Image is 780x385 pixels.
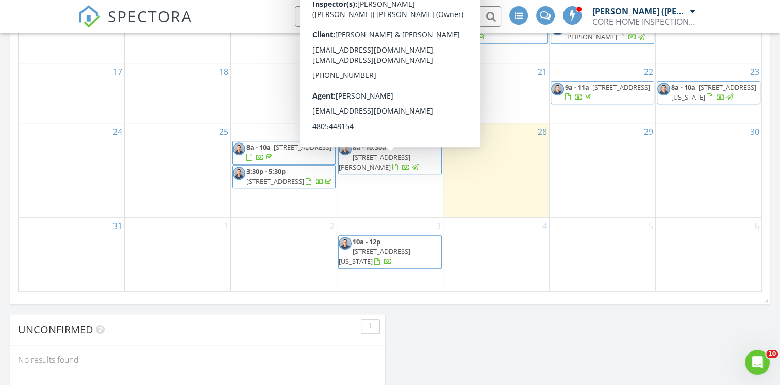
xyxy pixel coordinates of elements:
span: Unconfirmed [18,323,93,336]
td: Go to August 23, 2025 [655,63,761,123]
span: [STREET_ADDRESS] [274,142,331,152]
a: 8a - 10a [STREET_ADDRESS][PERSON_NAME] [565,22,650,41]
a: 9a - 11a [STREET_ADDRESS] [551,81,654,104]
span: [STREET_ADDRESS] [246,177,304,186]
a: 9a - 11a [STREET_ADDRESS] [565,83,650,102]
td: Go to August 20, 2025 [337,63,443,123]
a: SPECTORA [78,14,192,36]
input: Search everything... [295,6,501,27]
a: Go to August 30, 2025 [748,123,761,140]
td: Go to September 4, 2025 [443,217,549,291]
img: pic4.jpg [551,83,564,95]
a: 8a - 10a [STREET_ADDRESS] [246,142,331,162]
a: 8a - 10a [STREET_ADDRESS][US_STATE] [671,83,756,102]
td: Go to August 18, 2025 [125,63,231,123]
span: 9a - 11a [565,83,589,92]
a: 8a - 10:30a [STREET_ADDRESS][PERSON_NAME] [338,141,442,174]
span: 8a - 10:30a [353,142,386,152]
span: 3:30p - 5:30p [246,167,286,176]
div: CORE HOME INSPECTIONS & TEMITE CONTROL [592,17,695,27]
a: Go to August 24, 2025 [111,123,124,140]
td: Go to August 22, 2025 [549,63,655,123]
a: 10a - 12p [STREET_ADDRESS][US_STATE] [338,235,442,269]
a: 3:30p - 5:30p [STREET_ADDRESS] [246,167,334,186]
td: Go to September 3, 2025 [337,217,443,291]
a: Go to September 1, 2025 [222,218,230,234]
a: Go to August 17, 2025 [111,63,124,80]
a: Go to September 5, 2025 [646,218,655,234]
a: 10a - 12p [STREET_ADDRESS][US_STATE] [339,237,410,266]
td: Go to August 31, 2025 [19,217,125,291]
a: Go to August 25, 2025 [217,123,230,140]
a: Go to August 20, 2025 [429,63,443,80]
div: No results found [10,346,385,374]
a: Go to August 22, 2025 [642,63,655,80]
span: 10a - 12p [353,237,380,246]
td: Go to September 1, 2025 [125,217,231,291]
span: 8a - 10a [671,83,695,92]
span: [STREET_ADDRESS][PERSON_NAME] [339,153,410,172]
a: 8a - 10a [STREET_ADDRESS][US_STATE] [657,81,760,104]
a: Go to August 26, 2025 [323,123,337,140]
a: Go to September 6, 2025 [753,218,761,234]
img: pic4.jpg [657,83,670,95]
a: Go to August 21, 2025 [536,63,549,80]
td: Go to August 30, 2025 [655,123,761,218]
img: pic4.jpg [339,142,352,155]
a: Go to August 29, 2025 [642,123,655,140]
td: Go to August 25, 2025 [125,123,231,218]
td: Go to August 26, 2025 [231,123,337,218]
td: Go to September 2, 2025 [231,217,337,291]
a: Go to August 27, 2025 [429,123,443,140]
a: Go to August 31, 2025 [111,218,124,234]
span: SPECTORA [108,5,192,27]
a: Go to September 3, 2025 [434,218,443,234]
a: Go to August 19, 2025 [323,63,337,80]
a: Go to August 18, 2025 [217,63,230,80]
a: Go to September 4, 2025 [540,218,549,234]
td: Go to August 28, 2025 [443,123,549,218]
td: Go to August 24, 2025 [19,123,125,218]
span: [STREET_ADDRESS][US_STATE] [339,247,410,266]
img: pic4.jpg [339,237,352,250]
td: Go to August 19, 2025 [231,63,337,123]
iframe: Intercom live chat [745,350,770,375]
td: Go to September 6, 2025 [655,217,761,291]
td: Go to September 5, 2025 [549,217,655,291]
span: 8a - 10a [246,142,271,152]
img: pic4.jpg [233,167,245,180]
span: [STREET_ADDRESS] [592,83,650,92]
td: Go to August 27, 2025 [337,123,443,218]
td: Go to August 21, 2025 [443,63,549,123]
td: Go to August 17, 2025 [19,63,125,123]
span: [STREET_ADDRESS][PERSON_NAME] [565,22,650,41]
td: Go to August 29, 2025 [549,123,655,218]
span: 10 [766,350,778,358]
a: 3:30p - 5:30p [STREET_ADDRESS] [232,165,336,188]
a: 8a - 10:30a [STREET_ADDRESS][PERSON_NAME] [339,142,420,171]
a: 8a - 10a [STREET_ADDRESS] [459,22,544,41]
a: Go to September 2, 2025 [328,218,337,234]
img: The Best Home Inspection Software - Spectora [78,5,101,28]
a: Go to August 23, 2025 [748,63,761,80]
div: [PERSON_NAME] ([PERSON_NAME]) [PERSON_NAME] (Owner) [592,6,688,17]
a: Go to August 28, 2025 [536,123,549,140]
span: [STREET_ADDRESS][US_STATE] [671,83,756,102]
a: 8a - 10a [STREET_ADDRESS] [232,141,336,164]
img: pic4.jpg [233,142,245,155]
